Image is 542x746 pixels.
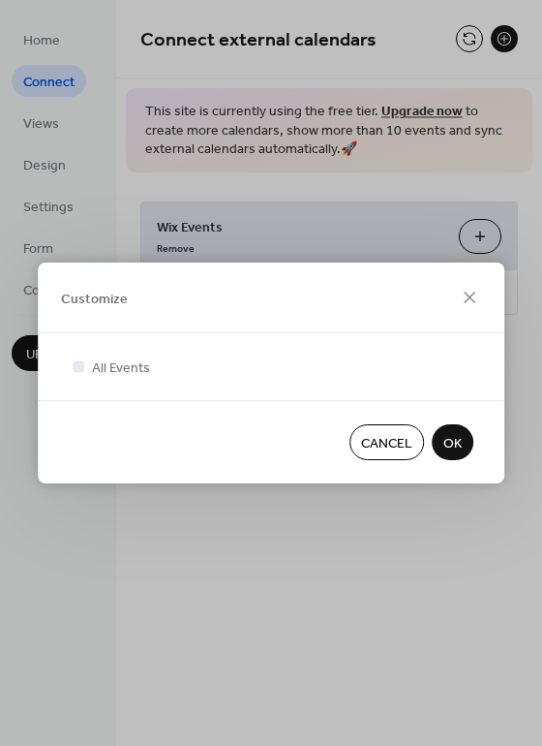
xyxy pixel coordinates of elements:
[61,289,128,309] span: Customize
[349,424,424,460] button: Cancel
[361,434,412,454] span: Cancel
[432,424,473,460] button: OK
[443,434,462,454] span: OK
[92,358,150,379] span: All Events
